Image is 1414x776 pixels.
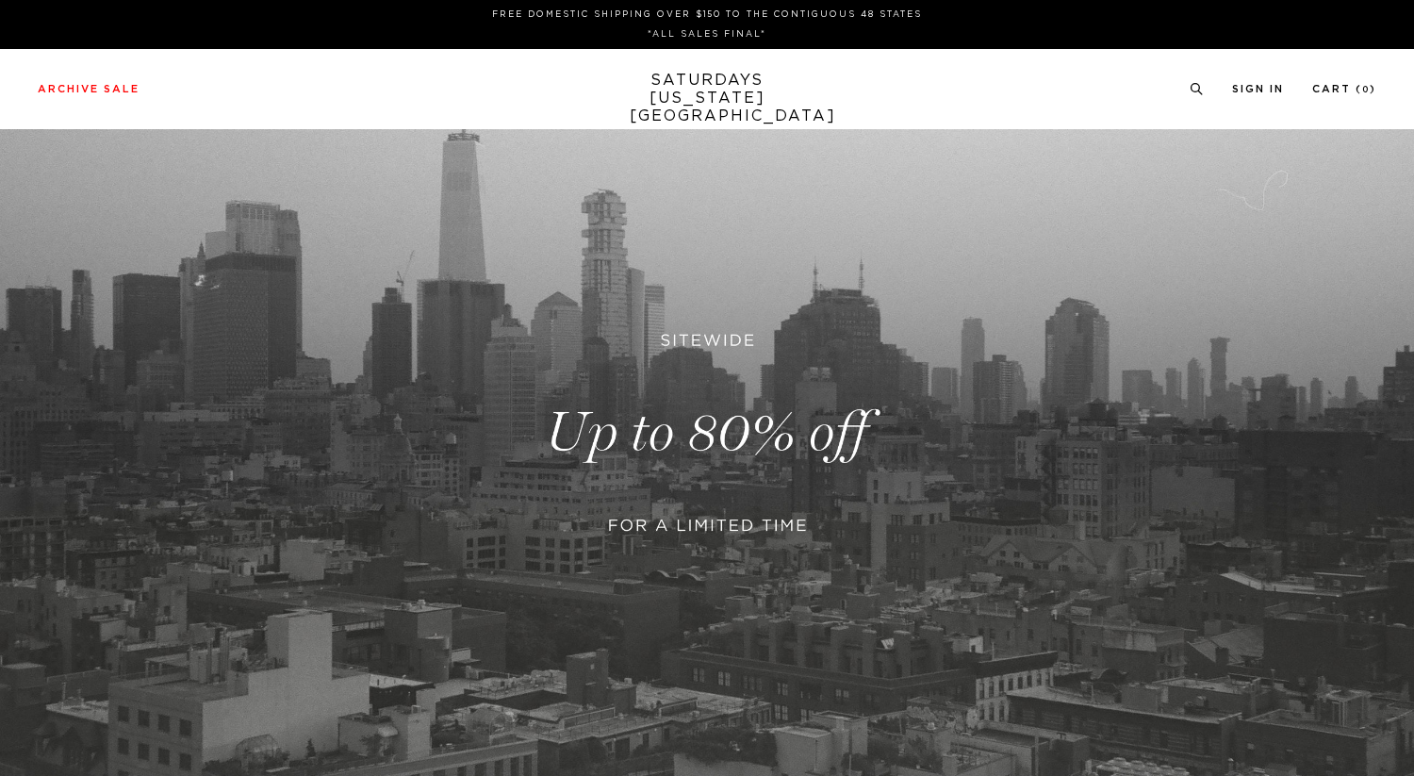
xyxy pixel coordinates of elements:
[1362,86,1370,94] small: 0
[630,72,785,125] a: SATURDAYS[US_STATE][GEOGRAPHIC_DATA]
[45,27,1369,41] p: *ALL SALES FINAL*
[38,84,140,94] a: Archive Sale
[1312,84,1376,94] a: Cart (0)
[1232,84,1284,94] a: Sign In
[45,8,1369,22] p: FREE DOMESTIC SHIPPING OVER $150 TO THE CONTIGUOUS 48 STATES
